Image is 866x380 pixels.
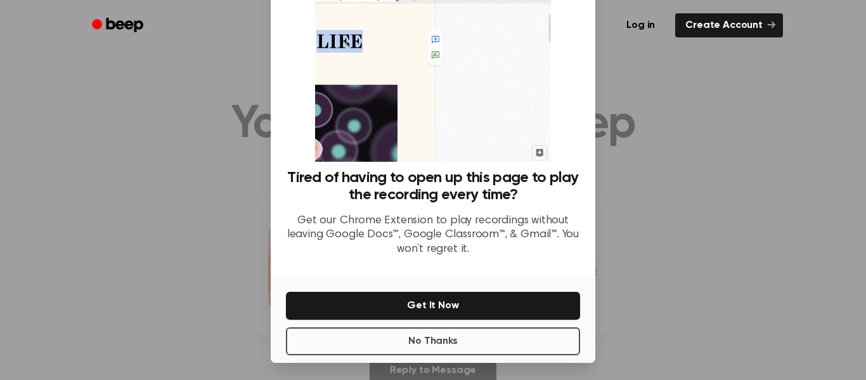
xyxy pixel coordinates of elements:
[83,13,155,38] a: Beep
[286,327,580,355] button: No Thanks
[286,292,580,320] button: Get It Now
[614,11,668,40] a: Log in
[286,214,580,257] p: Get our Chrome Extension to play recordings without leaving Google Docs™, Google Classroom™, & Gm...
[675,13,783,37] a: Create Account
[286,169,580,204] h3: Tired of having to open up this page to play the recording every time?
